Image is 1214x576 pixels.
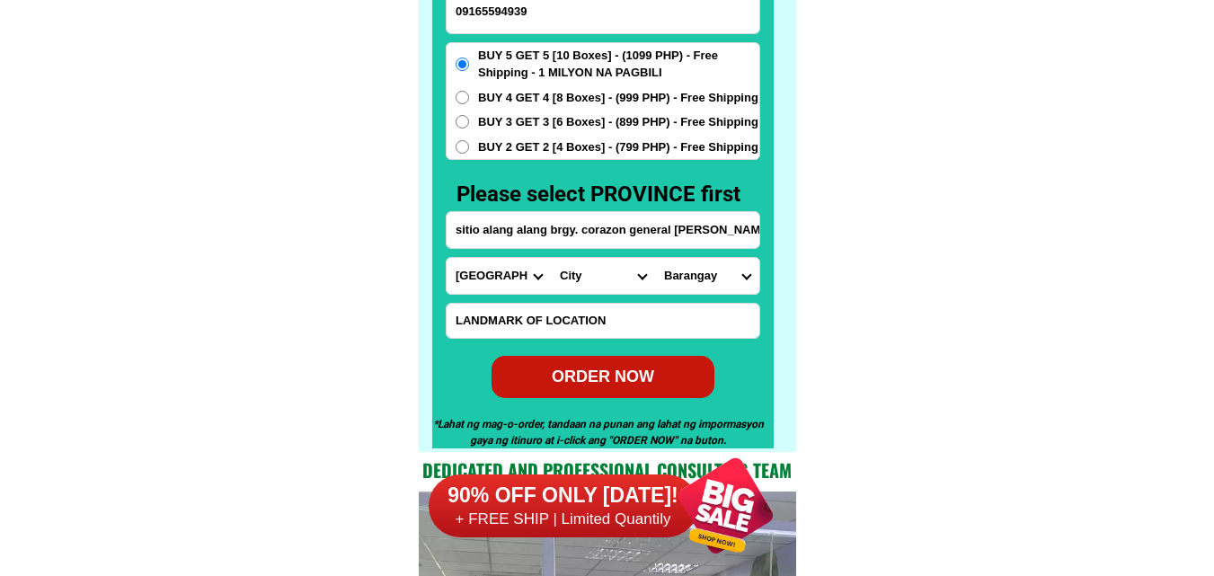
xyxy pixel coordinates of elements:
input: BUY 2 GET 2 [4 Boxes] - (799 PHP) - Free Shipping [456,140,469,154]
span: BUY 3 GET 3 [6 Boxes] - (899 PHP) - Free Shipping [478,113,758,131]
input: Input LANDMARKOFLOCATION [447,304,759,338]
h3: Please select PROVINCE first [456,178,758,210]
h2: Dedicated and professional consulting team [419,456,796,483]
select: Select district [551,258,655,294]
h5: *Lahat ng mag-o-order, tandaan na punan ang lahat ng impormasyon gaya ng itinuro at i-click ang "... [423,416,774,448]
select: Select commune [655,258,759,294]
input: Input address [447,212,759,248]
h6: + FREE SHIP | Limited Quantily [429,510,698,529]
span: BUY 2 GET 2 [4 Boxes] - (799 PHP) - Free Shipping [478,138,758,156]
select: Select province [447,258,551,294]
input: BUY 5 GET 5 [10 Boxes] - (1099 PHP) - Free Shipping - 1 MILYON NA PAGBILI [456,58,469,71]
span: BUY 4 GET 4 [8 Boxes] - (999 PHP) - Free Shipping [478,89,758,107]
input: BUY 4 GET 4 [8 Boxes] - (999 PHP) - Free Shipping [456,91,469,104]
div: ORDER NOW [484,364,722,390]
input: BUY 3 GET 3 [6 Boxes] - (899 PHP) - Free Shipping [456,115,469,128]
h6: 90% OFF ONLY [DATE]! [429,483,698,510]
span: BUY 5 GET 5 [10 Boxes] - (1099 PHP) - Free Shipping - 1 MILYON NA PAGBILI [478,47,759,82]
